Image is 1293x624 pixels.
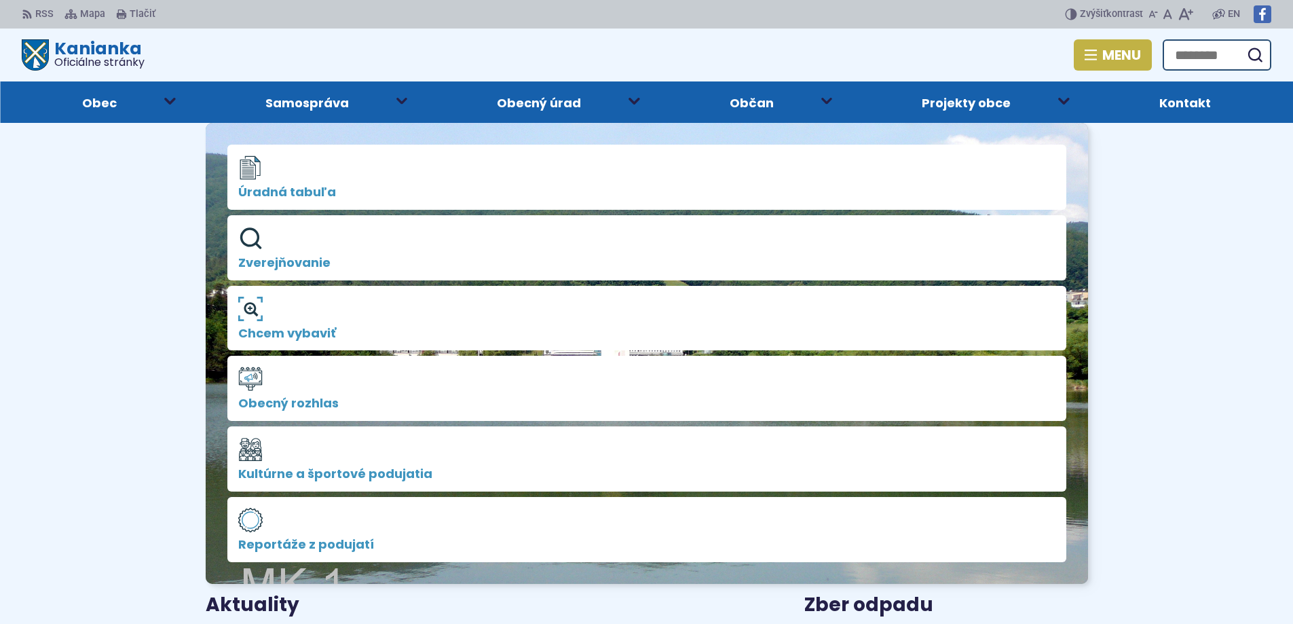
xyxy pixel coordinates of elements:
[238,467,1055,481] span: Kultúrne a športové podujatia
[22,81,178,123] a: Obec
[205,81,410,123] a: Samospráva
[1102,50,1141,60] span: Menu
[238,185,1055,199] span: Úradná tabuľa
[22,39,145,71] a: Logo Kanianka, prejsť na domovskú stránku.
[1049,87,1080,114] button: Otvoriť podmenu pre
[386,87,417,114] button: Otvoriť podmenu pre
[130,9,155,20] span: Tlačiť
[1074,39,1152,71] button: Menu
[227,215,1066,280] a: Zverejňovanie
[804,595,1087,616] h3: Zber odpadu
[227,497,1066,562] a: Reportáže z podujatí
[155,87,186,114] button: Otvoriť podmenu pre
[922,81,1011,123] span: Projekty obce
[49,40,145,68] h1: Kanianka
[227,145,1066,210] a: Úradná tabuľa
[227,286,1066,351] a: Chcem vybaviť
[206,595,299,616] h3: Aktuality
[54,57,145,68] span: Oficiálne stránky
[436,81,642,123] a: Obecný úrad
[82,81,117,123] span: Obec
[497,81,581,123] span: Obecný úrad
[238,397,1055,410] span: Obecný rozhlas
[811,87,842,114] button: Otvoriť podmenu pre
[238,538,1055,551] span: Reportáže z podujatí
[1228,6,1240,22] span: EN
[238,256,1055,270] span: Zverejňovanie
[1225,6,1243,22] a: EN
[730,81,774,123] span: Občan
[1080,9,1143,20] span: kontrast
[35,6,54,22] span: RSS
[1159,81,1211,123] span: Kontakt
[861,81,1072,123] a: Projekty obce
[22,39,49,71] img: Prejsť na domovskú stránku
[669,81,835,123] a: Občan
[1080,8,1106,20] span: Zvýšiť
[1099,81,1272,123] a: Kontakt
[227,426,1066,492] a: Kultúrne a športové podujatia
[80,6,105,22] span: Mapa
[265,81,349,123] span: Samospráva
[238,327,1055,340] span: Chcem vybaviť
[1254,5,1271,23] img: Prejsť na Facebook stránku
[227,356,1066,421] a: Obecný rozhlas
[619,87,650,114] button: Otvoriť podmenu pre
